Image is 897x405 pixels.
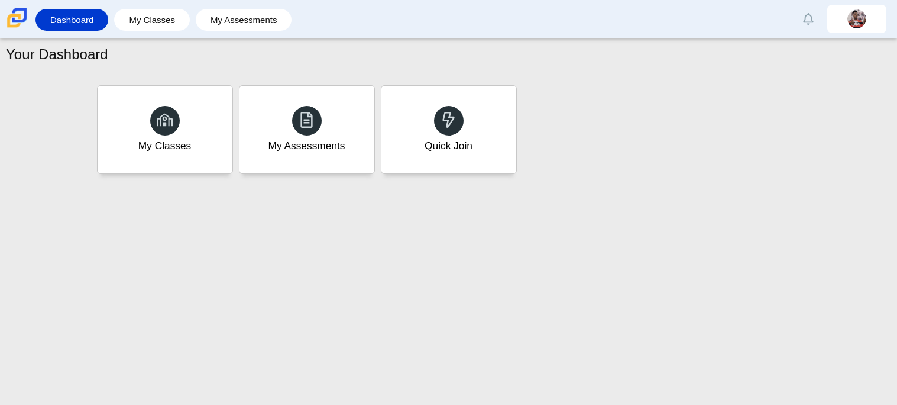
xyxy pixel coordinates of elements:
div: Quick Join [425,139,472,153]
a: Dashboard [41,9,102,31]
div: My Classes [138,139,192,153]
a: milton.brookshire.mzoSXR [827,5,886,33]
a: Alerts [795,6,821,32]
a: My Assessments [239,85,375,174]
a: Quick Join [381,85,517,174]
h1: Your Dashboard [6,44,108,65]
a: My Assessments [202,9,286,31]
img: milton.brookshire.mzoSXR [847,9,866,28]
a: My Classes [120,9,184,31]
a: Carmen School of Science & Technology [5,22,30,32]
img: Carmen School of Science & Technology [5,5,30,30]
div: My Assessments [268,139,345,153]
a: My Classes [97,85,233,174]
